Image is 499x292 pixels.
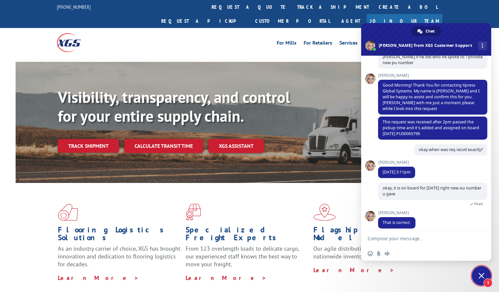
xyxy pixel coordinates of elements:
[186,204,201,221] img: xgs-icon-focused-on-flooring-red
[376,251,381,256] span: Send a file
[335,14,367,28] a: Agent
[58,245,180,268] span: As an industry carrier of choice, XGS has brought innovation and dedication to flooring logistics...
[313,245,433,260] span: Our agile distribution network gives you nationwide inventory management on demand.
[208,139,264,153] a: XGS ASSISTANT
[339,40,358,48] a: Services
[426,26,435,36] span: Chat
[313,204,336,221] img: xgs-icon-flagship-distribution-model-red
[474,202,483,206] span: Read
[124,139,203,153] a: Calculate transit time
[483,278,492,287] span: 1
[277,40,296,48] a: For Mills
[383,119,479,136] span: This request was received after 2pm passed the pickup time and it's added and assigned on board [...
[478,41,487,50] div: More channels
[368,236,470,242] textarea: Compose your message...
[378,73,487,78] span: [PERSON_NAME]
[58,87,290,126] b: Visibility, transparency, and control for your entire supply chain.
[250,14,335,28] a: Customer Portal
[57,4,91,10] a: [PHONE_NUMBER]
[156,14,250,28] a: Request a pickup
[304,40,332,48] a: For Retailers
[313,226,436,245] h1: Flagship Distribution Model
[412,26,441,36] div: Chat
[378,211,415,215] span: [PERSON_NAME]
[186,245,309,274] p: From 123 overlength loads to delicate cargo, our experienced staff knows the best way to move you...
[58,139,119,153] a: Track shipment
[313,266,394,274] a: Learn More >
[58,274,139,282] a: Learn More >
[383,82,479,111] span: Good Morning! Thank You for contacting Xpress Global Systems. My name is [PERSON_NAME] and I will...
[378,160,415,165] span: [PERSON_NAME]
[186,274,267,282] a: Learn More >
[383,169,411,175] span: [DATE] 3:11pm
[368,251,373,256] span: Insert an emoji
[58,204,78,221] img: xgs-icon-total-supply-chain-intelligence-red
[383,185,481,197] span: okay, it is on board for [DATE] right new ou number u gave
[472,266,491,285] div: Close chat
[385,251,390,256] span: Audio message
[367,14,442,28] a: Join Our Team
[186,226,309,245] h1: Specialized Freight Experts
[419,147,483,152] span: okay when was req recvd exactly?
[383,220,411,225] span: That is correct.
[58,226,181,245] h1: Flooring Logistics Solutions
